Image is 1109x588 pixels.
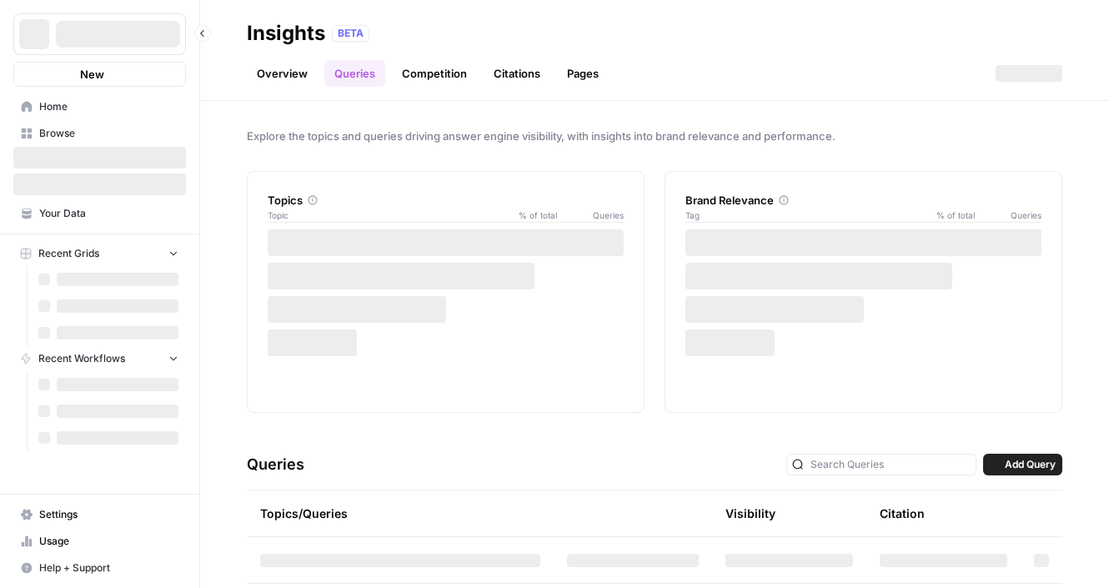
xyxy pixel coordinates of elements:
[13,62,186,87] button: New
[557,209,624,222] span: Queries
[38,351,125,366] span: Recent Workflows
[13,120,186,147] a: Browse
[260,490,540,536] div: Topics/Queries
[39,206,178,221] span: Your Data
[983,454,1062,475] button: Add Query
[332,25,369,42] div: BETA
[324,60,385,87] a: Queries
[39,507,178,522] span: Settings
[1005,457,1056,472] span: Add Query
[39,99,178,114] span: Home
[13,528,186,555] a: Usage
[247,20,325,47] div: Insights
[247,128,1062,144] span: Explore the topics and queries driving answer engine visibility, with insights into brand relevan...
[38,246,99,261] span: Recent Grids
[39,126,178,141] span: Browse
[557,60,609,87] a: Pages
[13,346,186,371] button: Recent Workflows
[13,555,186,581] button: Help + Support
[975,209,1041,222] span: Queries
[725,505,775,522] div: Visibility
[13,93,186,120] a: Home
[685,192,1041,209] div: Brand Relevance
[247,60,318,87] a: Overview
[247,453,304,476] h3: Queries
[268,192,624,209] div: Topics
[80,66,104,83] span: New
[39,534,178,549] span: Usage
[268,209,507,222] span: Topic
[13,241,186,266] button: Recent Grids
[392,60,477,87] a: Competition
[685,209,925,222] span: Tag
[810,456,971,473] input: Search Queries
[13,200,186,227] a: Your Data
[507,209,557,222] span: % of total
[925,209,975,222] span: % of total
[484,60,550,87] a: Citations
[13,501,186,528] a: Settings
[880,490,925,536] div: Citation
[39,560,178,575] span: Help + Support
